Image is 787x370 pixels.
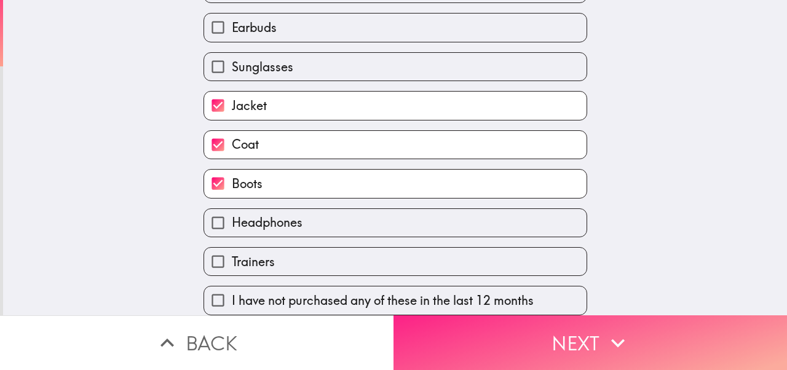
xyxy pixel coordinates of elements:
[204,170,587,197] button: Boots
[232,136,259,153] span: Coat
[232,214,303,231] span: Headphones
[204,92,587,119] button: Jacket
[204,14,587,41] button: Earbuds
[232,175,263,192] span: Boots
[393,315,787,370] button: Next
[204,286,587,314] button: I have not purchased any of these in the last 12 months
[232,253,275,270] span: Trainers
[204,248,587,275] button: Trainers
[204,53,587,81] button: Sunglasses
[204,209,587,237] button: Headphones
[232,58,293,76] span: Sunglasses
[204,131,587,159] button: Coat
[232,19,277,36] span: Earbuds
[232,97,267,114] span: Jacket
[232,292,534,309] span: I have not purchased any of these in the last 12 months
